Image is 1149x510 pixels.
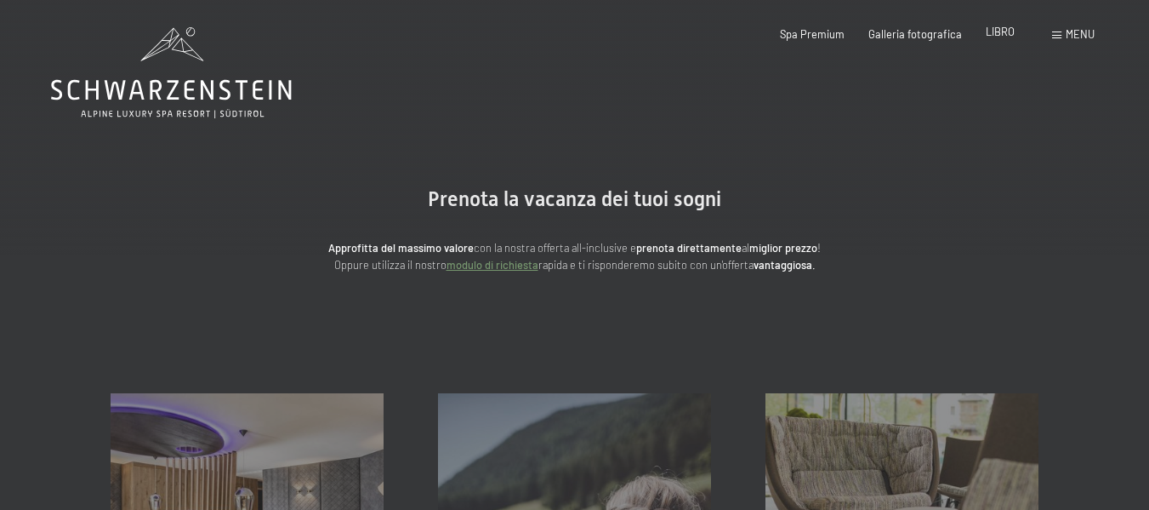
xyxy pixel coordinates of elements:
[986,25,1015,38] a: LIBRO
[474,241,636,255] font: con la nostra offerta all-inclusive e
[428,187,721,211] font: Prenota la vacanza dei tuoi sogni
[780,27,845,41] a: Spa Premium
[754,258,816,272] font: vantaggiosa.
[447,258,538,272] a: modulo di richiesta
[742,241,749,255] font: al
[1066,27,1095,41] font: menu
[749,241,817,255] font: miglior prezzo
[538,258,754,272] font: rapida e ti risponderemo subito con un'offerta
[636,241,742,255] font: prenota direttamente
[334,258,447,272] font: Oppure utilizza il nostro
[817,241,821,255] font: !
[868,27,962,41] a: Galleria fotografica
[328,241,474,255] font: Approfitta del massimo valore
